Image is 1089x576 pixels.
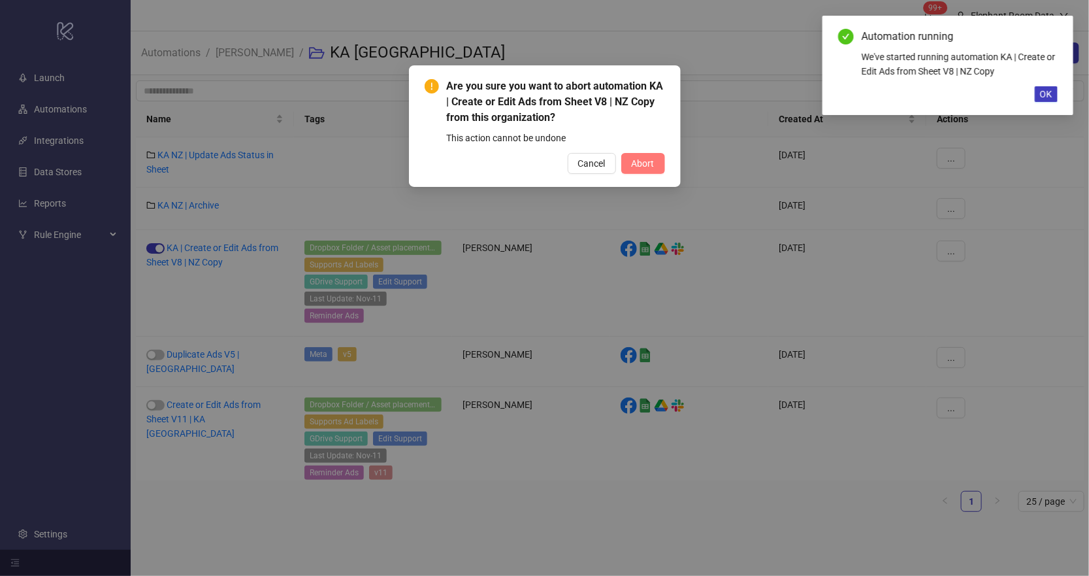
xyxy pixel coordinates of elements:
[838,29,854,44] span: check-circle
[425,79,439,93] span: exclamation-circle
[568,153,616,174] button: Cancel
[621,153,665,174] button: Abort
[862,50,1058,78] div: We've started running automation KA | Create or Edit Ads from Sheet V8 | NZ Copy
[447,131,665,145] div: This action cannot be undone
[447,78,665,126] span: Are you sure you want to abort automation KA | Create or Edit Ads from Sheet V8 | NZ Copy from th...
[1035,86,1058,102] button: OK
[862,29,1058,44] div: Automation running
[1040,89,1052,99] span: OK
[578,158,606,169] span: Cancel
[632,158,655,169] span: Abort
[1043,29,1058,43] a: Close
